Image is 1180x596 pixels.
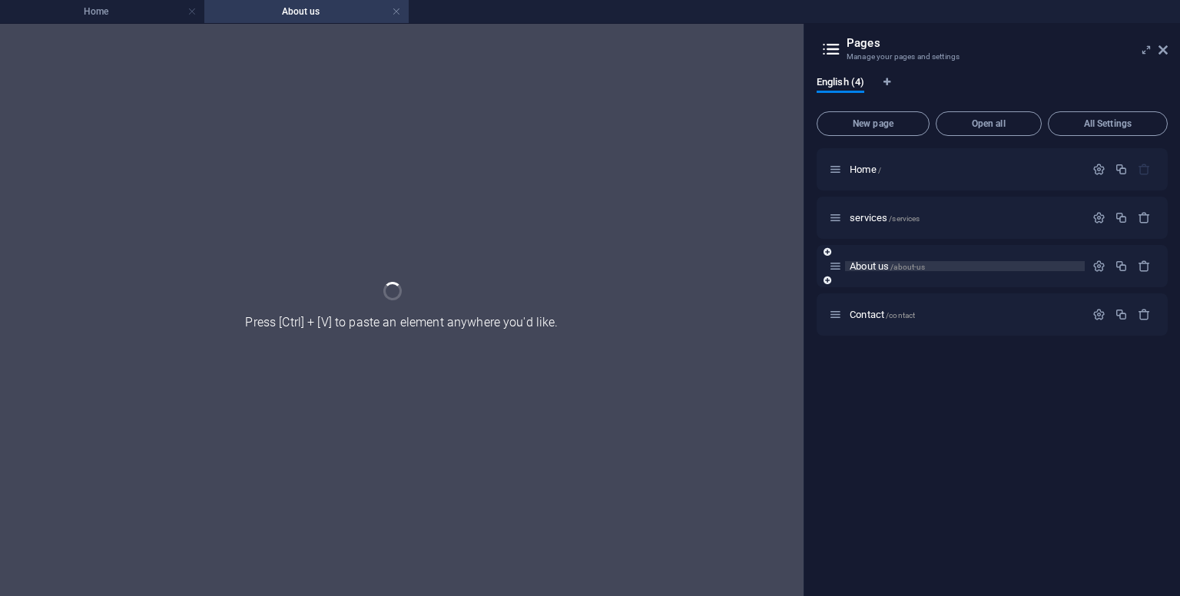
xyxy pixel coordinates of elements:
[1115,163,1128,176] div: Duplicate
[890,263,925,271] span: /about-us
[817,73,864,94] span: English (4)
[845,164,1085,174] div: Home/
[824,119,923,128] span: New page
[817,111,930,136] button: New page
[936,111,1042,136] button: Open all
[1092,211,1105,224] div: Settings
[1138,260,1151,273] div: Remove
[1115,308,1128,321] div: Duplicate
[817,76,1168,105] div: Language Tabs
[204,3,409,20] h4: About us
[845,310,1085,320] div: Contact/contact
[845,261,1085,271] div: About us/about-us
[1092,163,1105,176] div: Settings
[1055,119,1161,128] span: All Settings
[886,311,915,320] span: /contact
[847,36,1168,50] h2: Pages
[1138,163,1151,176] div: The startpage cannot be deleted
[850,212,920,223] span: Click to open page
[1048,111,1168,136] button: All Settings
[1115,211,1128,224] div: Duplicate
[1092,260,1105,273] div: Settings
[943,119,1035,128] span: Open all
[889,214,920,223] span: /services
[850,164,881,175] span: Click to open page
[850,260,925,272] span: About us
[1092,308,1105,321] div: Settings
[845,213,1085,223] div: services/services
[878,166,881,174] span: /
[1138,308,1151,321] div: Remove
[1115,260,1128,273] div: Duplicate
[850,309,915,320] span: Click to open page
[1138,211,1151,224] div: Remove
[847,50,1137,64] h3: Manage your pages and settings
